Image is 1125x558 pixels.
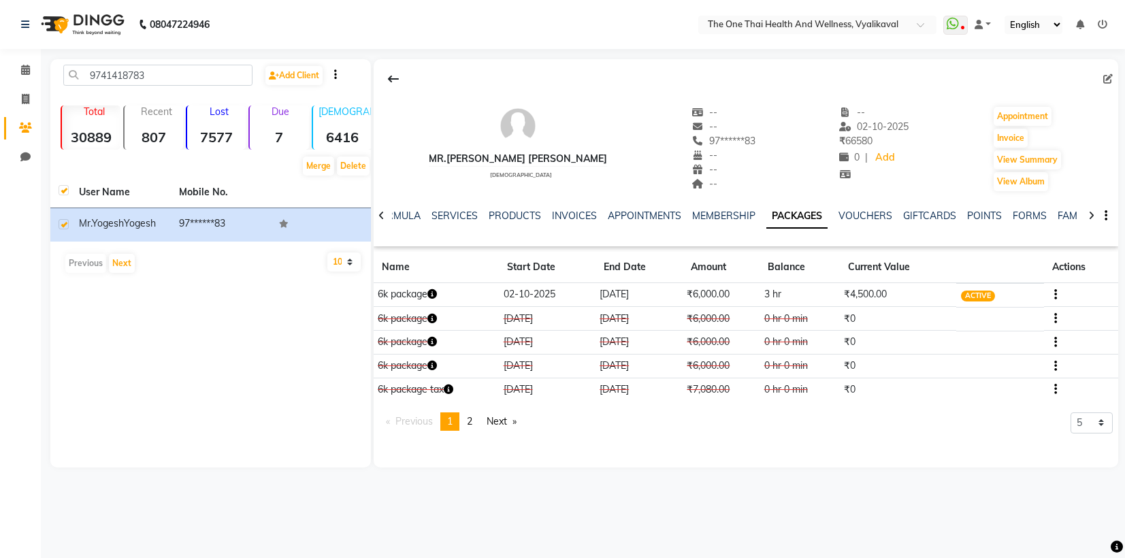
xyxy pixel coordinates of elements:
th: User Name [71,177,171,208]
td: ₹4,500.00 [840,283,956,307]
strong: 7 [250,129,308,146]
div: Mr.[PERSON_NAME] [PERSON_NAME] [429,152,607,166]
button: Delete [337,157,370,176]
a: FAMILY [1058,210,1090,222]
span: 66580 [839,135,873,147]
span: Yogesh [124,217,156,229]
td: 6k package [374,354,500,378]
a: FORMS [1013,210,1047,222]
td: ₹0 [840,378,956,401]
th: Balance [760,252,840,283]
td: [DATE] [499,331,596,355]
strong: 7577 [187,129,246,146]
a: PACKAGES [766,204,828,229]
button: View Album [994,172,1048,191]
button: Next [109,254,135,273]
td: [DATE] [596,378,683,401]
td: [DATE] [499,354,596,378]
nav: Pagination [379,412,524,431]
td: ₹0 [840,331,956,355]
strong: 30889 [62,129,120,146]
span: 0 [839,151,860,163]
p: Total [67,105,120,118]
a: POINTS [967,210,1002,222]
td: [DATE] [499,378,596,401]
th: Mobile No. [171,177,271,208]
span: 1 [447,415,453,427]
span: -- [691,149,717,161]
span: ₹ [839,135,845,147]
span: -- [839,106,865,118]
p: Lost [193,105,246,118]
td: 02-10-2025 [499,283,596,307]
a: INVOICES [552,210,597,222]
input: Search by Name/Mobile/Email/Code [63,65,252,86]
strong: 6416 [313,129,372,146]
div: Back to Client [379,66,408,92]
a: PRODUCTS [489,210,541,222]
th: Name [374,252,500,283]
b: 08047224946 [150,5,210,44]
a: MEMBERSHIP [692,210,755,222]
td: 6k package [374,283,500,307]
a: APPOINTMENTS [608,210,681,222]
span: -- [691,106,717,118]
span: CONSUMED [961,314,1011,325]
a: FORMULA [374,210,421,222]
img: logo [35,5,128,44]
img: avatar [498,105,538,146]
th: Current Value [840,252,956,283]
span: 02-10-2025 [839,120,909,133]
a: Add [873,148,897,167]
a: SERVICES [431,210,478,222]
button: Merge [303,157,334,176]
td: ₹7,080.00 [683,378,760,401]
td: 6k package tax [374,378,500,401]
th: Actions [1044,252,1118,283]
span: -- [691,163,717,176]
p: [DEMOGRAPHIC_DATA] [319,105,372,118]
td: [DATE] [596,354,683,378]
td: 6k package [374,307,500,331]
td: ₹6,000.00 [683,331,760,355]
td: [DATE] [596,307,683,331]
td: 0 hr 0 min [760,307,840,331]
span: Previous [395,415,433,427]
button: Appointment [994,107,1051,126]
span: -- [691,120,717,133]
a: VOUCHERS [838,210,892,222]
button: View Summary [994,150,1061,169]
td: 6k package [374,331,500,355]
a: GIFTCARDS [903,210,956,222]
span: CONSUMED [961,361,1011,372]
span: 2 [467,415,472,427]
td: [DATE] [499,307,596,331]
span: Mr.Yogesh [79,217,124,229]
span: CONSUMED [961,338,1011,348]
span: | [865,150,868,165]
td: [DATE] [596,283,683,307]
td: 0 hr 0 min [760,354,840,378]
td: 0 hr 0 min [760,378,840,401]
strong: 807 [125,129,183,146]
td: ₹6,000.00 [683,283,760,307]
a: Next [480,412,523,431]
td: ₹0 [840,354,956,378]
span: ACTIVE [961,291,996,301]
button: Invoice [994,129,1028,148]
td: 3 hr [760,283,840,307]
span: -- [691,178,717,190]
a: Add Client [265,66,323,85]
td: 0 hr 0 min [760,331,840,355]
th: Start Date [499,252,596,283]
td: ₹0 [840,307,956,331]
th: End Date [596,252,683,283]
td: ₹6,000.00 [683,354,760,378]
p: Recent [130,105,183,118]
span: [DEMOGRAPHIC_DATA] [490,171,552,178]
th: Amount [683,252,760,283]
span: CONSUMED [961,385,1011,396]
td: [DATE] [596,331,683,355]
td: ₹6,000.00 [683,307,760,331]
p: Due [252,105,308,118]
